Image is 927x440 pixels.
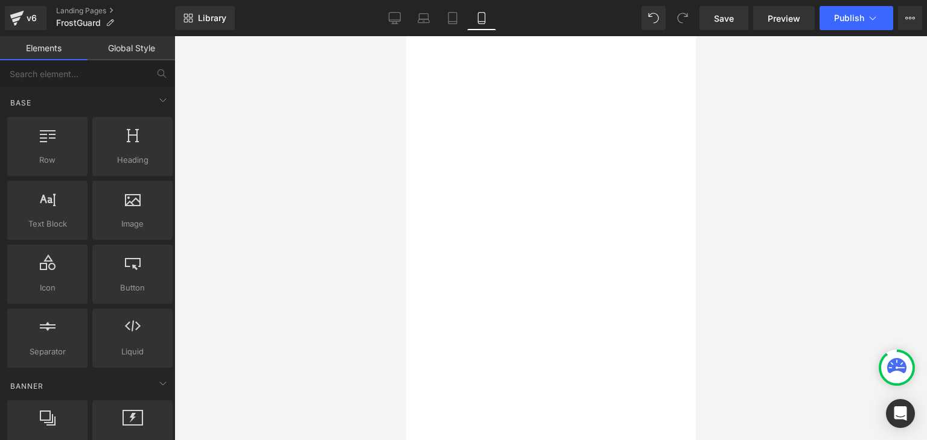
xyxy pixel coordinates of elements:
[198,13,226,24] span: Library
[380,6,409,30] a: Desktop
[438,6,467,30] a: Tablet
[886,399,915,428] div: Open Intercom Messenger
[409,6,438,30] a: Laptop
[5,6,46,30] a: v6
[11,218,84,230] span: Text Block
[820,6,893,30] button: Publish
[56,6,175,16] a: Landing Pages
[96,345,169,358] span: Liquid
[9,97,33,108] span: Base
[642,6,666,30] button: Undo
[11,281,84,294] span: Icon
[9,380,45,392] span: Banner
[768,12,800,25] span: Preview
[24,10,39,26] div: v6
[834,13,864,23] span: Publish
[714,12,734,25] span: Save
[96,154,169,166] span: Heading
[88,36,175,60] a: Global Style
[11,154,84,166] span: Row
[11,345,84,358] span: Separator
[56,18,101,28] span: FrostGuard
[753,6,815,30] a: Preview
[96,281,169,294] span: Button
[467,6,496,30] a: Mobile
[96,218,169,230] span: Image
[175,6,235,30] a: New Library
[671,6,695,30] button: Redo
[898,6,922,30] button: More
